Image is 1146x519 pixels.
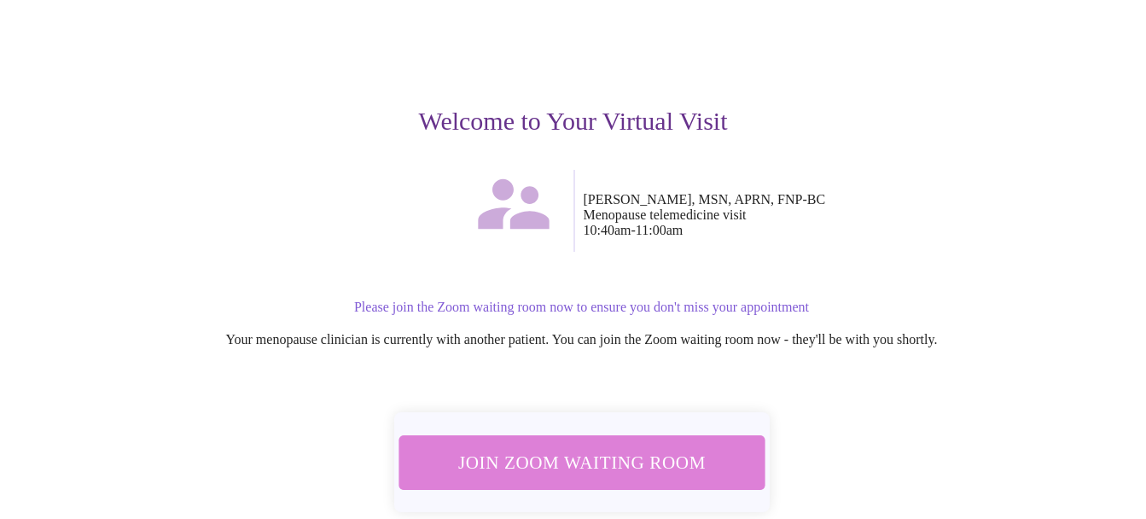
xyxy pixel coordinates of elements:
p: Your menopause clinician is currently with another patient. You can join the Zoom waiting room no... [65,332,1099,347]
button: Join Zoom Waiting Room [398,435,765,489]
span: Join Zoom Waiting Room [421,446,742,478]
h3: Welcome to Your Virtual Visit [48,107,1099,136]
p: [PERSON_NAME], MSN, APRN, FNP-BC Menopause telemedicine visit 10:40am - 11:00am [584,192,1099,238]
p: Please join the Zoom waiting room now to ensure you don't miss your appointment [65,300,1099,315]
